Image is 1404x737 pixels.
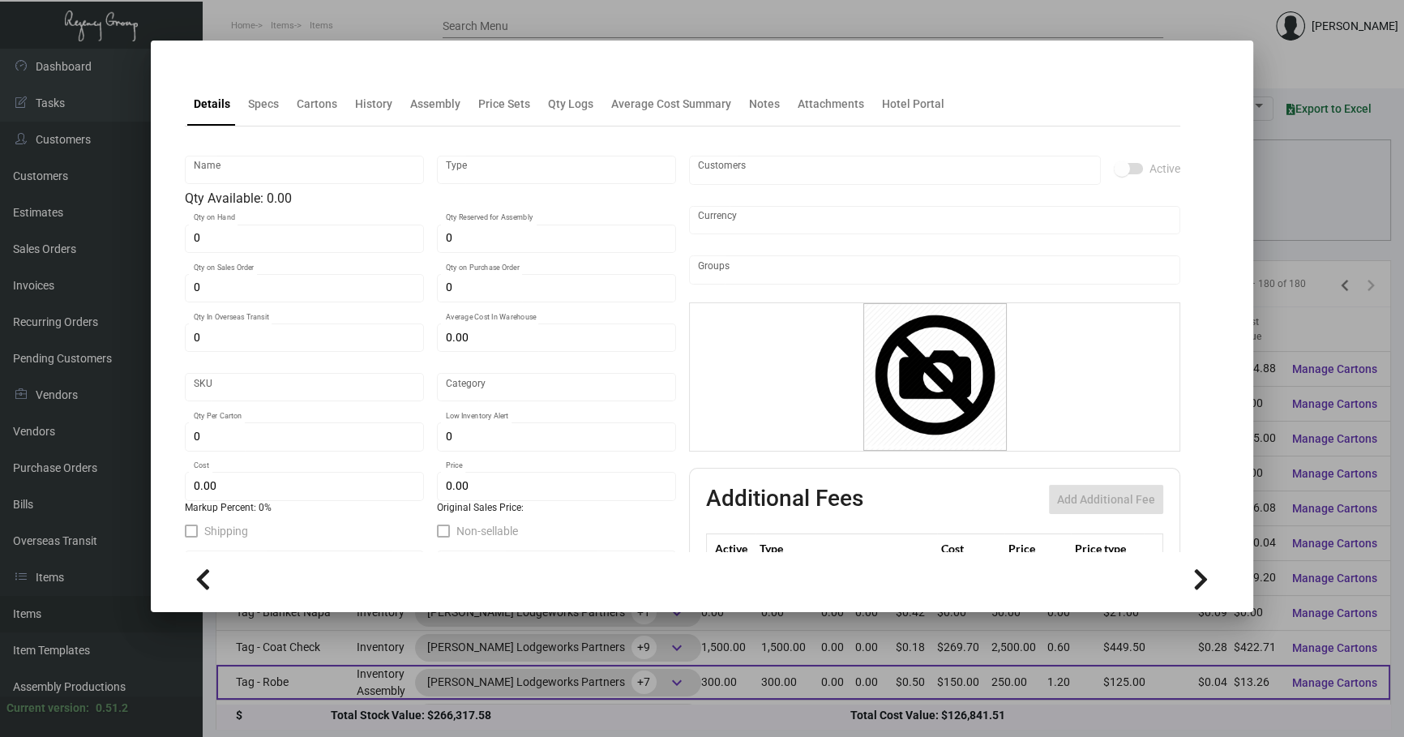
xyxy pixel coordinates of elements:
[6,700,89,717] div: Current version:
[297,96,337,113] div: Cartons
[478,96,530,113] div: Price Sets
[698,264,1172,276] input: Add new..
[1057,493,1155,506] span: Add Additional Fee
[698,164,1093,177] input: Add new..
[204,521,248,541] span: Shipping
[707,534,756,563] th: Active
[96,700,128,717] div: 0.51.2
[1149,159,1180,178] span: Active
[756,534,937,563] th: Type
[1004,534,1071,563] th: Price
[355,96,392,113] div: History
[706,485,863,514] h2: Additional Fees
[798,96,864,113] div: Attachments
[185,189,676,208] div: Qty Available: 0.00
[937,534,1004,563] th: Cost
[1071,534,1144,563] th: Price type
[410,96,460,113] div: Assembly
[1049,485,1163,514] button: Add Additional Fee
[456,521,518,541] span: Non-sellable
[248,96,279,113] div: Specs
[548,96,593,113] div: Qty Logs
[749,96,780,113] div: Notes
[882,96,944,113] div: Hotel Portal
[611,96,731,113] div: Average Cost Summary
[194,96,230,113] div: Details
